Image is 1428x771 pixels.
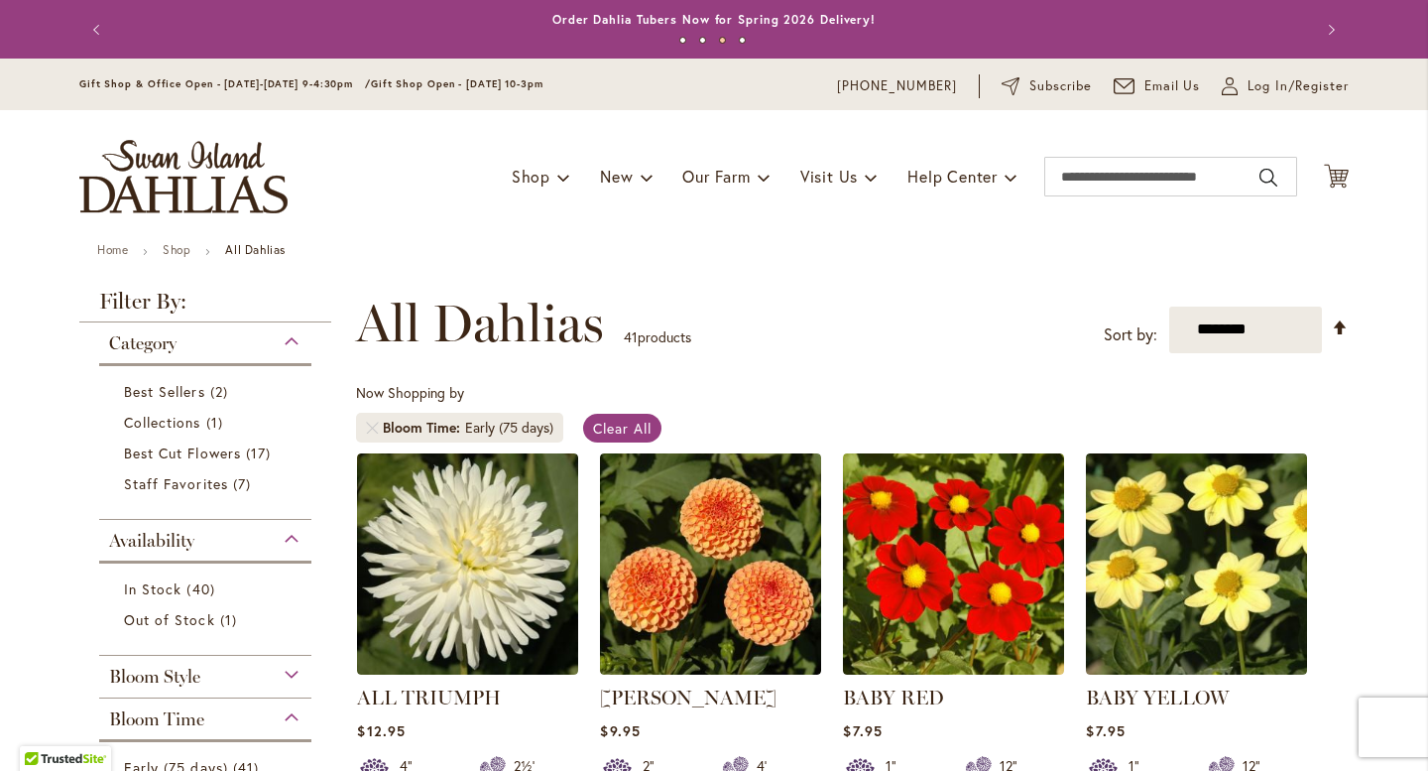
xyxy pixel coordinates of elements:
[624,327,638,346] span: 41
[124,412,292,433] a: Collections
[837,76,957,96] a: [PHONE_NUMBER]
[739,37,746,44] button: 4 of 4
[682,166,750,187] span: Our Farm
[600,453,821,675] img: AMBER QUEEN
[600,721,640,740] span: $9.95
[1086,660,1307,679] a: BABY YELLOW
[109,666,200,688] span: Bloom Style
[1002,76,1092,96] a: Subscribe
[800,166,858,187] span: Visit Us
[512,166,550,187] span: Shop
[1086,686,1229,709] a: BABY YELLOW
[843,721,882,740] span: $7.95
[225,242,286,257] strong: All Dahlias
[109,530,194,552] span: Availability
[124,444,241,462] span: Best Cut Flowers
[206,412,228,433] span: 1
[79,291,331,322] strong: Filter By:
[366,422,378,434] a: Remove Bloom Time Early (75 days)
[124,443,292,463] a: Best Cut Flowers
[600,686,776,709] a: [PERSON_NAME]
[719,37,726,44] button: 3 of 4
[1222,76,1349,96] a: Log In/Register
[371,77,543,90] span: Gift Shop Open - [DATE] 10-3pm
[1104,317,1157,353] label: Sort by:
[624,321,691,353] p: products
[124,382,205,401] span: Best Sellers
[1114,76,1201,96] a: Email Us
[109,332,177,354] span: Category
[357,660,578,679] a: ALL TRIUMPH
[593,419,652,438] span: Clear All
[357,686,501,709] a: ALL TRIUMPH
[679,37,686,44] button: 1 of 4
[124,381,292,402] a: Best Sellers
[843,453,1064,675] img: BABY RED
[843,686,944,709] a: BABY RED
[124,474,228,493] span: Staff Favorites
[1144,76,1201,96] span: Email Us
[552,12,876,27] a: Order Dahlia Tubers Now for Spring 2026 Delivery!
[1086,721,1125,740] span: $7.95
[1309,10,1349,50] button: Next
[465,418,553,438] div: Early (75 days)
[246,443,276,463] span: 17
[124,413,201,432] span: Collections
[907,166,998,187] span: Help Center
[1086,453,1307,675] img: BABY YELLOW
[124,610,215,629] span: Out of Stock
[79,140,288,213] a: store logo
[699,37,706,44] button: 2 of 4
[383,418,465,438] span: Bloom Time
[233,473,256,494] span: 7
[109,708,204,730] span: Bloom Time
[356,383,464,402] span: Now Shopping by
[124,473,292,494] a: Staff Favorites
[163,242,190,257] a: Shop
[356,294,604,353] span: All Dahlias
[124,578,292,599] a: In Stock 40
[124,579,181,598] span: In Stock
[843,660,1064,679] a: BABY RED
[1248,76,1349,96] span: Log In/Register
[220,609,242,630] span: 1
[357,721,405,740] span: $12.95
[124,609,292,630] a: Out of Stock 1
[1029,76,1092,96] span: Subscribe
[357,453,578,675] img: ALL TRIUMPH
[79,77,371,90] span: Gift Shop & Office Open - [DATE]-[DATE] 9-4:30pm /
[79,10,119,50] button: Previous
[583,414,661,443] a: Clear All
[210,381,233,402] span: 2
[186,578,219,599] span: 40
[600,660,821,679] a: AMBER QUEEN
[600,166,633,187] span: New
[97,242,128,257] a: Home
[15,701,70,756] iframe: Launch Accessibility Center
